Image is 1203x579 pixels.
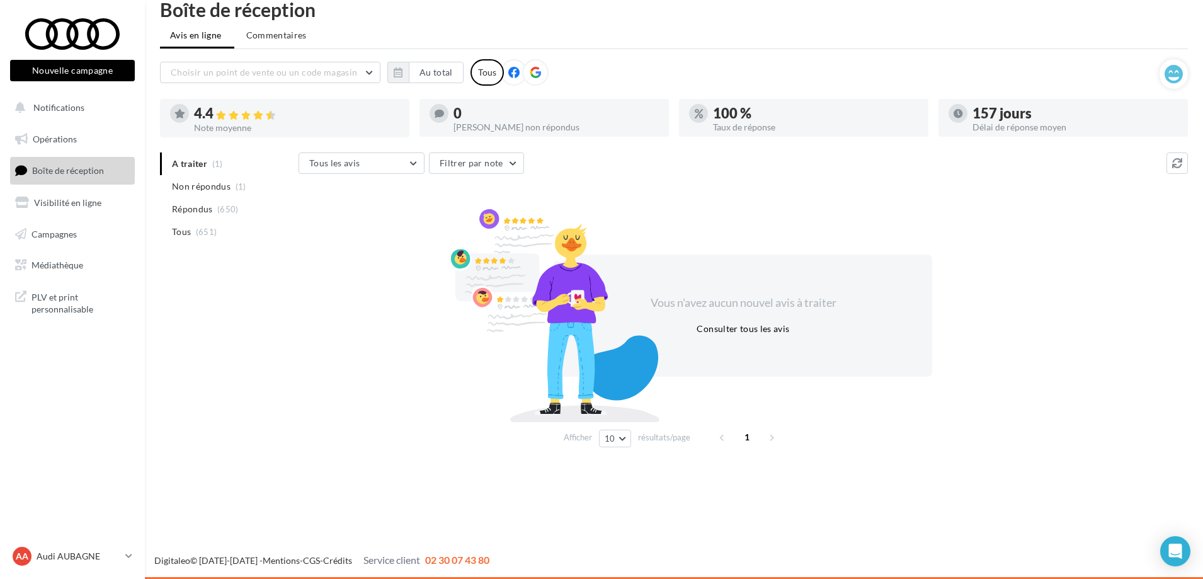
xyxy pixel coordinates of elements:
button: Tous les avis [299,152,425,174]
p: Audi AUBAGNE [37,550,120,563]
span: Non répondus [172,180,231,193]
span: © [DATE]-[DATE] - - - [154,555,489,566]
span: AA [16,550,28,563]
button: Choisir un point de vente ou un code magasin [160,62,380,83]
a: Crédits [323,555,352,566]
span: Visibilité en ligne [34,197,101,208]
a: AA Audi AUBAGNE [10,544,135,568]
a: Opérations [8,126,137,152]
span: Boîte de réception [32,165,104,176]
div: 157 jours [972,106,1178,120]
button: Filtrer par note [429,152,524,174]
span: 1 [737,427,757,447]
a: Boîte de réception [8,157,137,184]
button: 10 [599,430,631,447]
div: Délai de réponse moyen [972,123,1178,132]
button: Au total [387,62,464,83]
span: Service client [363,554,420,566]
a: Mentions [263,555,300,566]
button: Consulter tous les avis [692,321,794,336]
span: Opérations [33,134,77,144]
span: résultats/page [638,432,690,444]
span: Choisir un point de vente ou un code magasin [171,67,357,77]
div: Tous [470,59,504,86]
span: Répondus [172,203,213,215]
div: Vous n'avez aucun nouvel avis à traiter [635,295,852,311]
span: (1) [236,181,246,192]
span: (651) [196,227,217,237]
a: Campagnes [8,221,137,248]
div: Open Intercom Messenger [1160,536,1190,566]
button: Notifications [8,95,132,121]
div: [PERSON_NAME] non répondus [453,123,659,132]
div: 0 [453,106,659,120]
span: Tous les avis [309,158,360,168]
span: 02 30 07 43 80 [425,554,489,566]
span: Notifications [33,102,84,113]
span: 10 [605,433,615,444]
a: Digitaleo [154,555,190,566]
a: CGS [303,555,320,566]
div: 100 % [713,106,918,120]
span: Afficher [564,432,592,444]
span: PLV et print personnalisable [31,289,130,316]
div: Taux de réponse [713,123,918,132]
button: Au total [409,62,464,83]
span: Commentaires [246,29,307,42]
div: Note moyenne [194,123,399,132]
a: Visibilité en ligne [8,190,137,216]
a: Médiathèque [8,252,137,278]
span: Campagnes [31,228,77,239]
a: PLV et print personnalisable [8,284,137,321]
span: Médiathèque [31,260,83,270]
span: (650) [217,204,239,214]
div: 4.4 [194,106,399,121]
span: Tous [172,226,191,238]
button: Nouvelle campagne [10,60,135,81]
